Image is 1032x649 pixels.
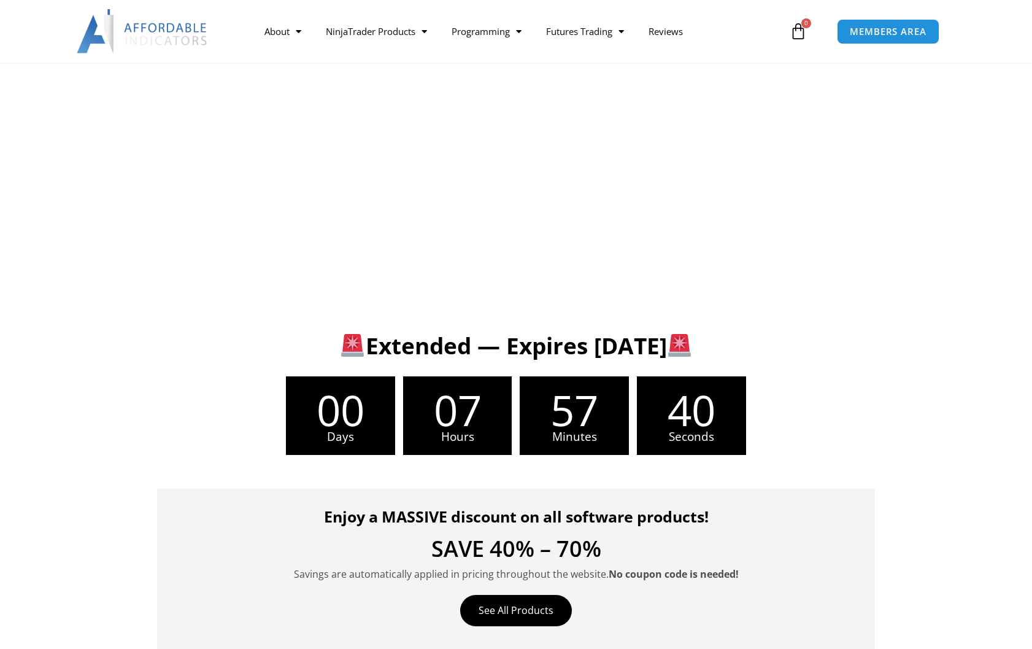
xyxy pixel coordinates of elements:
[637,431,746,443] span: Seconds
[175,538,857,560] h4: SAVE 40% – 70%
[175,507,857,526] h4: Enjoy a MASSIVE discount on all software products!
[403,389,512,431] span: 07
[172,331,860,360] h3: Extended — Expires [DATE]
[636,17,695,45] a: Reviews
[286,431,395,443] span: Days
[520,389,629,431] span: 57
[175,566,857,583] p: Savings are automatically applied in pricing throughout the website.
[771,14,825,49] a: 0
[252,17,786,45] nav: Menu
[77,9,209,53] img: LogoAI | Affordable Indicators – NinjaTrader
[801,18,811,28] span: 0
[520,431,629,443] span: Minutes
[837,19,939,44] a: MEMBERS AREA
[609,567,739,581] strong: No coupon code is needed!
[439,17,534,45] a: Programming
[850,27,926,36] span: MEMBERS AREA
[341,334,364,357] img: 🚨
[403,431,512,443] span: Hours
[286,389,395,431] span: 00
[668,334,691,357] img: 🚨
[460,595,572,626] a: See All Products
[534,17,636,45] a: Futures Trading
[252,17,314,45] a: About
[314,17,439,45] a: NinjaTrader Products
[637,389,746,431] span: 40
